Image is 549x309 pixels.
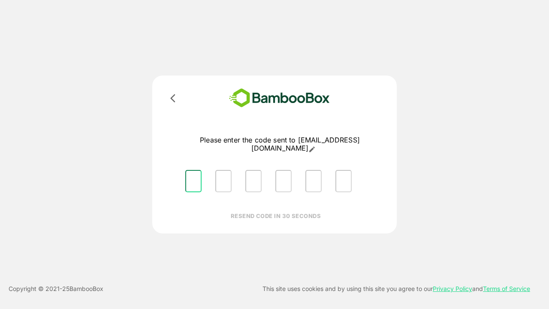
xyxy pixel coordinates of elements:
img: bamboobox [217,86,342,110]
input: Please enter OTP character 6 [335,170,352,192]
input: Please enter OTP character 3 [245,170,262,192]
p: Please enter the code sent to [EMAIL_ADDRESS][DOMAIN_NAME] [178,136,381,153]
a: Privacy Policy [433,285,472,292]
p: This site uses cookies and by using this site you agree to our and [262,284,530,294]
a: Terms of Service [483,285,530,292]
input: Please enter OTP character 5 [305,170,322,192]
input: Please enter OTP character 1 [185,170,202,192]
input: Please enter OTP character 2 [215,170,232,192]
input: Please enter OTP character 4 [275,170,292,192]
p: Copyright © 2021- 25 BambooBox [9,284,103,294]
